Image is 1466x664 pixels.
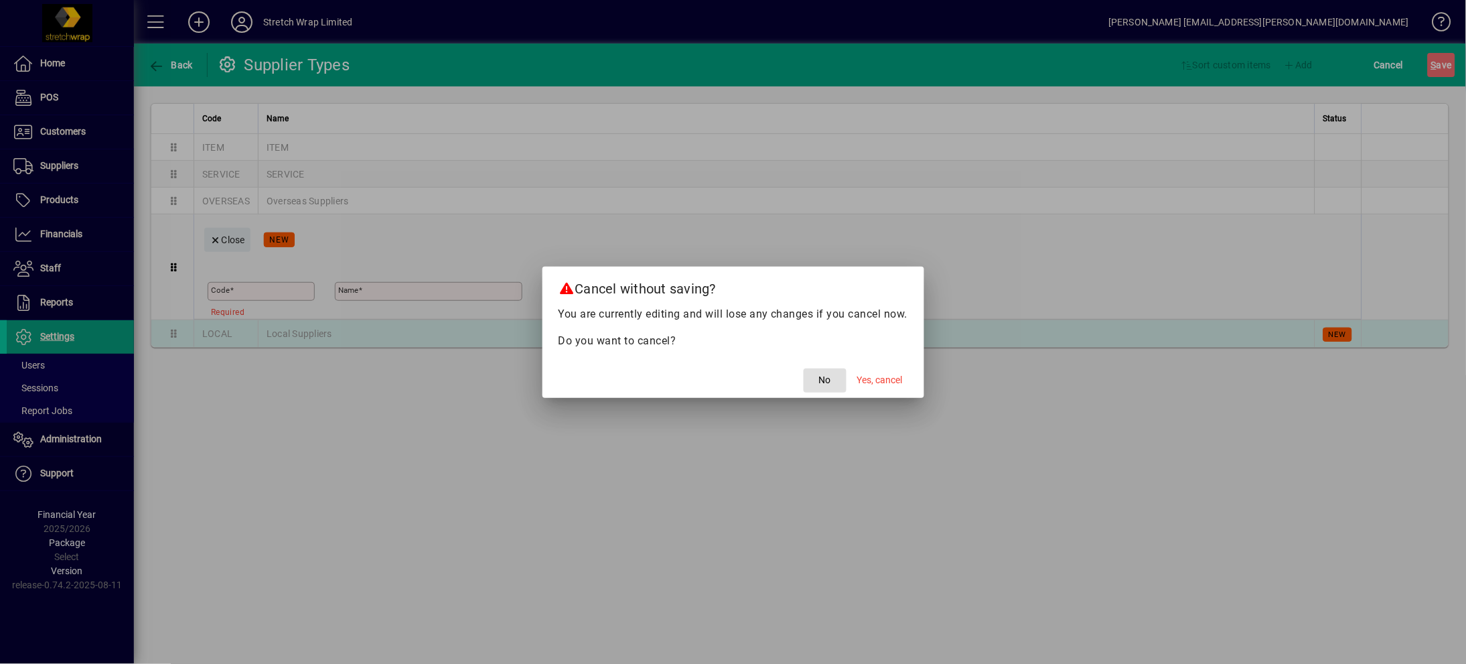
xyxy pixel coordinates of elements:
button: No [804,369,847,393]
span: Yes, cancel [857,373,903,387]
p: You are currently editing and will lose any changes if you cancel now. [559,306,908,322]
h2: Cancel without saving? [542,267,924,306]
span: No [819,373,831,387]
button: Yes, cancel [852,369,908,393]
p: Do you want to cancel? [559,333,908,349]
